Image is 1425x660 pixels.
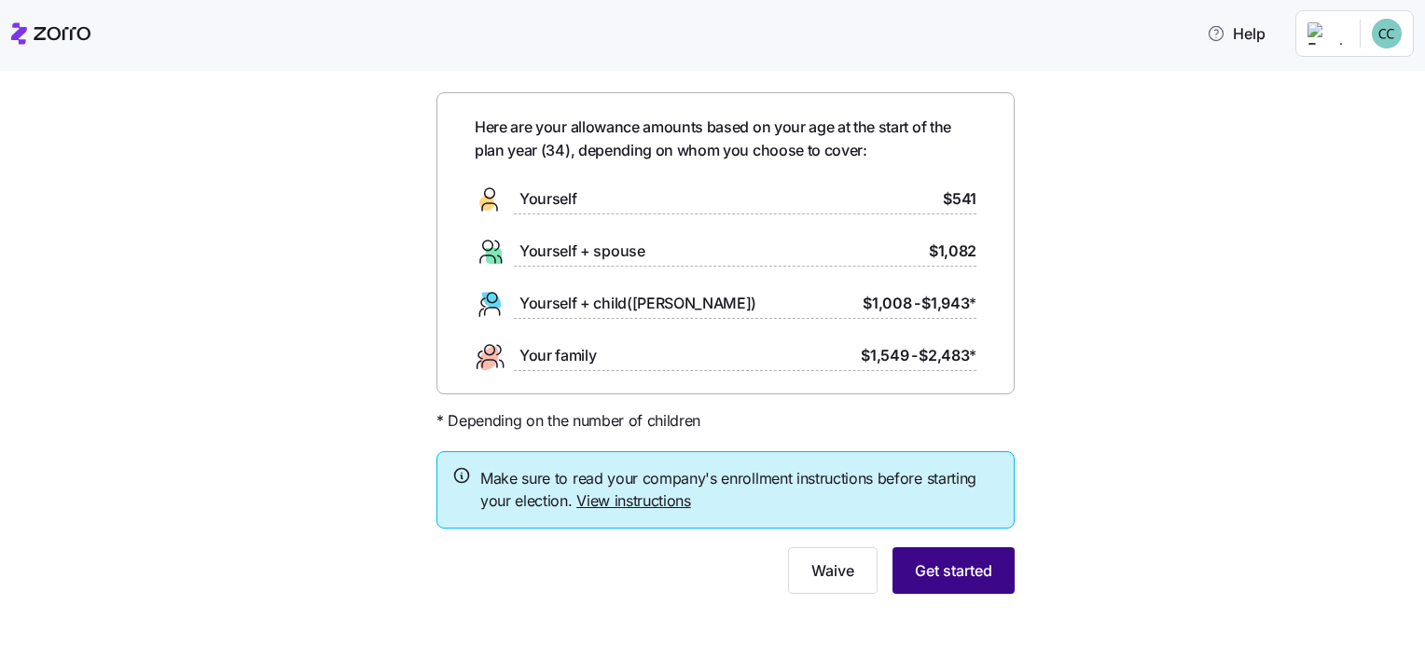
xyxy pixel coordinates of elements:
[355,499,382,536] span: 😃
[475,116,976,162] span: Here are your allowance amounts based on your age at the start of the plan year ( 34 ), depending...
[297,499,345,536] span: neutral face reaction
[258,499,285,536] span: 😞
[596,7,629,41] div: Close
[929,240,976,263] span: $1,082
[911,344,918,367] span: -
[12,7,48,43] button: go back
[1307,22,1345,45] img: Employer logo
[1207,22,1266,45] span: Help
[519,187,576,211] span: Yourself
[519,292,756,315] span: Yourself + child([PERSON_NAME])
[943,187,976,211] span: $541
[863,292,911,315] span: $1,008
[248,499,297,536] span: disappointed reaction
[560,7,596,43] button: Collapse window
[307,499,334,536] span: 😐
[576,491,691,510] a: View instructions
[1192,15,1280,52] button: Help
[246,559,395,574] a: Open in help center
[788,547,878,594] button: Waive
[519,240,645,263] span: Yourself + spouse
[22,480,619,501] div: Did this answer your question?
[892,547,1015,594] button: Get started
[919,344,976,367] span: $2,483
[811,559,854,582] span: Waive
[861,344,908,367] span: $1,549
[345,499,394,536] span: smiley reaction
[921,292,976,315] span: $1,943
[914,292,920,315] span: -
[436,409,700,433] span: * Depending on the number of children
[1372,19,1402,48] img: 1152339cb4277fe5907f77a12992cb10
[480,467,999,514] span: Make sure to read your company's enrollment instructions before starting your election.
[915,559,992,582] span: Get started
[519,344,596,367] span: Your family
